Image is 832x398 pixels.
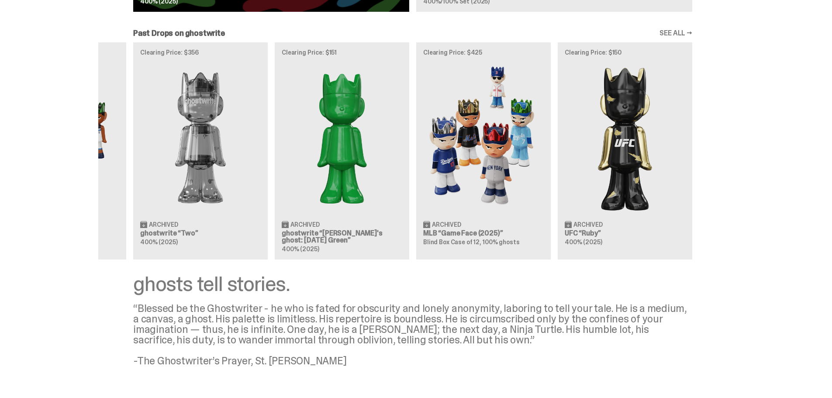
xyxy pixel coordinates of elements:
[140,62,261,213] img: Two
[282,245,319,253] span: 400% (2025)
[282,230,402,244] h3: ghostwrite “[PERSON_NAME]'s ghost: [DATE] Green”
[423,62,544,213] img: Game Face (2025)
[290,221,320,228] span: Archived
[565,49,685,55] p: Clearing Price: $150
[573,221,603,228] span: Archived
[133,303,692,366] div: “Blessed be the Ghostwriter - he who is fated for obscurity and lonely anonymity, laboring to tel...
[133,42,268,259] a: Clearing Price: $356 Two Archived
[133,29,225,37] h2: Past Drops on ghostwrite
[659,30,692,37] a: SEE ALL →
[565,230,685,237] h3: UFC “Ruby”
[282,62,402,213] img: Schrödinger's ghost: Sunday Green
[140,230,261,237] h3: ghostwrite “Two”
[423,49,544,55] p: Clearing Price: $425
[565,238,602,246] span: 400% (2025)
[416,42,551,259] a: Clearing Price: $425 Game Face (2025) Archived
[140,49,261,55] p: Clearing Price: $356
[149,221,178,228] span: Archived
[423,230,544,237] h3: MLB “Game Face (2025)”
[140,238,177,246] span: 400% (2025)
[432,221,461,228] span: Archived
[133,273,692,294] div: ghosts tell stories.
[282,49,402,55] p: Clearing Price: $151
[558,42,692,259] a: Clearing Price: $150 Ruby Archived
[275,42,409,259] a: Clearing Price: $151 Schrödinger's ghost: Sunday Green Archived
[423,238,519,246] span: Blind Box Case of 12, 100% ghosts
[565,62,685,213] img: Ruby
